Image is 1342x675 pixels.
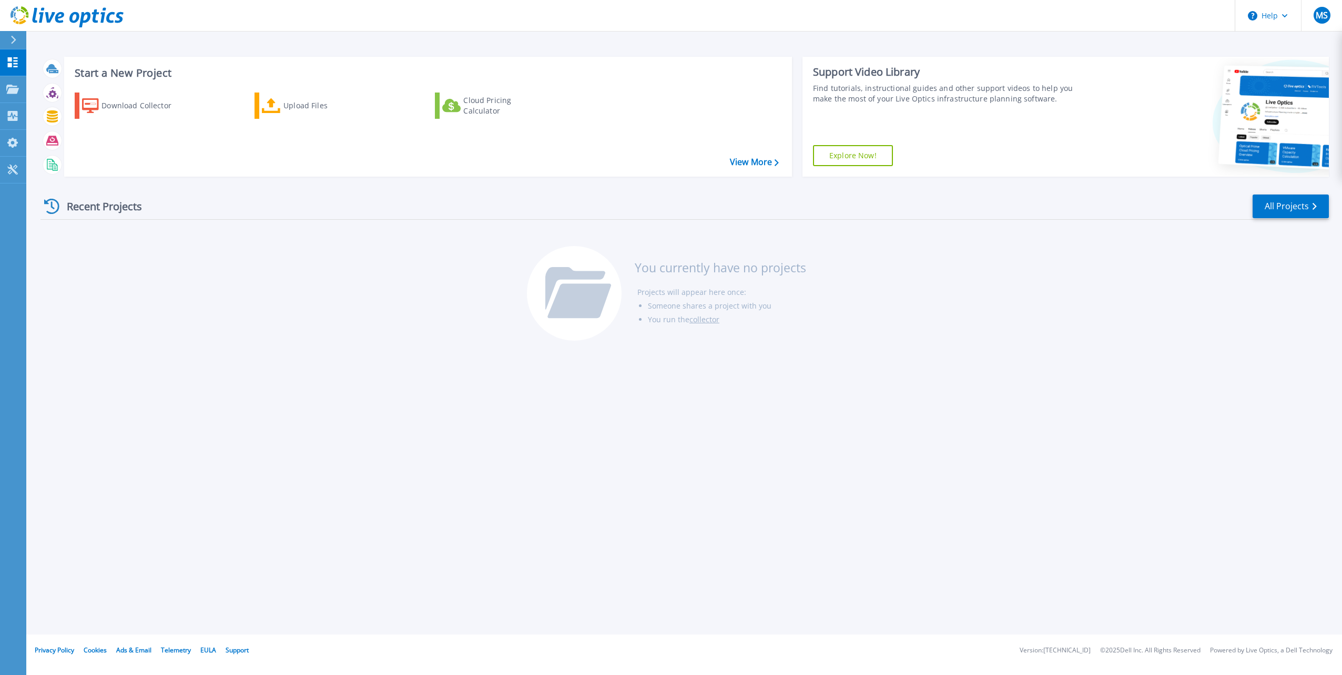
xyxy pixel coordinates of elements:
a: Support [226,646,249,654]
a: Upload Files [255,93,372,119]
div: Download Collector [101,95,186,116]
li: Version: [TECHNICAL_ID] [1020,647,1091,654]
a: All Projects [1253,195,1329,218]
h3: Start a New Project [75,67,778,79]
span: MS [1316,11,1328,19]
li: Powered by Live Optics, a Dell Technology [1210,647,1333,654]
div: Cloud Pricing Calculator [463,95,547,116]
div: Recent Projects [40,193,156,219]
div: Support Video Library [813,65,1085,79]
li: © 2025 Dell Inc. All Rights Reserved [1100,647,1201,654]
li: You run the [648,313,806,326]
a: Explore Now! [813,145,893,166]
li: Someone shares a project with you [648,299,806,313]
div: Find tutorials, instructional guides and other support videos to help you make the most of your L... [813,83,1085,104]
a: Ads & Email [116,646,151,654]
a: EULA [200,646,216,654]
a: Cloud Pricing Calculator [435,93,552,119]
a: Download Collector [75,93,192,119]
a: Telemetry [161,646,191,654]
li: Projects will appear here once: [637,285,806,299]
h3: You currently have no projects [635,262,806,273]
a: collector [689,314,719,324]
a: Cookies [84,646,107,654]
div: Upload Files [283,95,368,116]
a: View More [730,157,779,167]
a: Privacy Policy [35,646,74,654]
